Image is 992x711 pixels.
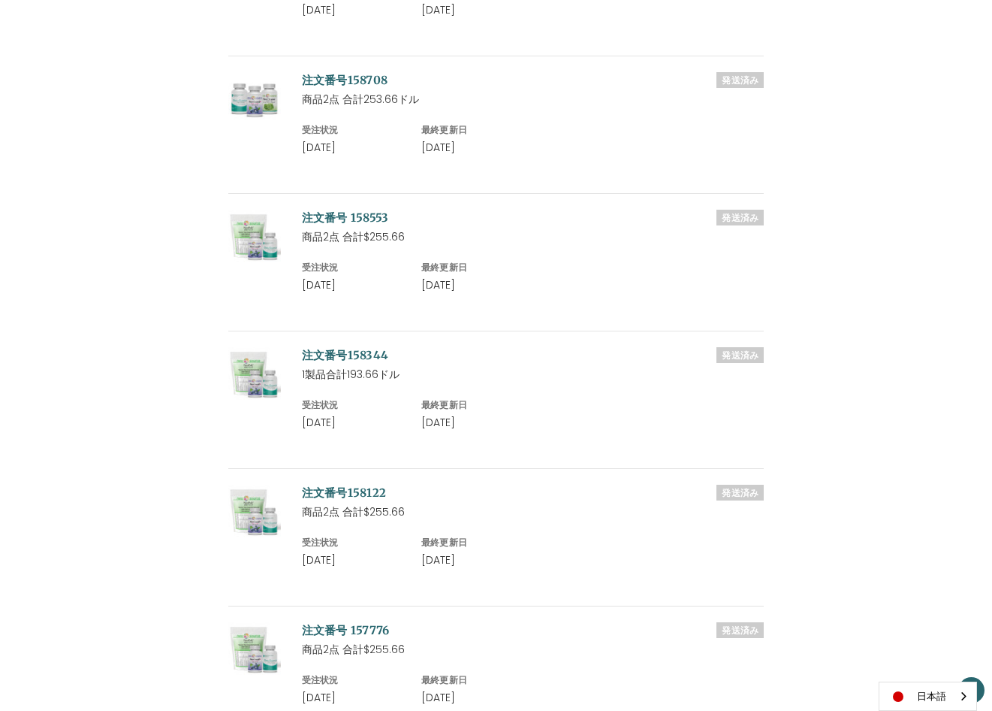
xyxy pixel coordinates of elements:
a: 日本語 [879,682,976,710]
span: [DATE] [421,277,455,292]
p: 商品2点 合計253.66ドル [302,92,764,107]
a: 注文番号158708 [302,73,388,87]
a: 注文番号 157776 [302,623,390,637]
h6: 発送済み [716,210,764,225]
div: Language [879,682,977,711]
span: [DATE] [302,2,336,17]
a: 注文番号158122 [302,486,387,500]
h6: 発送済み [716,72,764,88]
h6: 発送済み [716,485,764,501]
h6: 最終更新日 [421,536,525,549]
h6: 受注状況 [302,123,406,137]
h6: 最終更新日 [421,261,525,274]
h6: 受注状況 [302,536,406,549]
span: [DATE] [421,2,455,17]
h6: 受注状況 [302,673,406,687]
span: [DATE] [302,690,336,705]
span: [DATE] [302,552,336,567]
h6: 受注状況 [302,261,406,274]
span: [DATE] [302,277,336,292]
h6: 発送済み [716,347,764,363]
h6: 最終更新日 [421,673,525,687]
span: [DATE] [302,140,336,155]
p: 商品2点 合計$255.66 [302,504,764,520]
a: 注文番号158344 [302,348,389,362]
span: [DATE] [302,415,336,430]
span: [DATE] [421,552,455,567]
h6: 発送済み [716,622,764,638]
h6: 受注状況 [302,398,406,412]
p: 1製品合計193.66ドル [302,367,764,383]
p: 商品2点 合計$255.66 [302,642,764,658]
span: [DATE] [421,690,455,705]
h6: 最終更新日 [421,398,525,412]
h6: 最終更新日 [421,123,525,137]
p: 商品2点 合計$255.66 [302,229,764,245]
span: [DATE] [421,140,455,155]
aside: Language selected: 日本語 [879,682,977,711]
a: 注文番号 158553 [302,210,389,225]
span: [DATE] [421,415,455,430]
